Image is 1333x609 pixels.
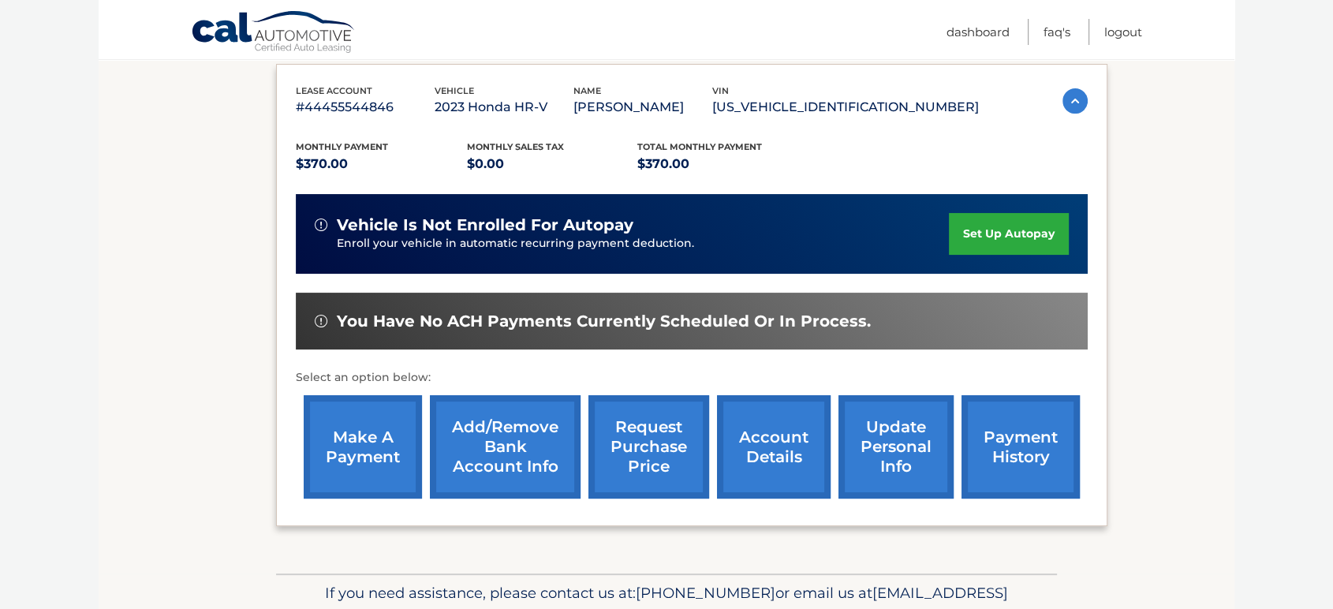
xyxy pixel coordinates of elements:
[961,395,1080,499] a: payment history
[573,85,601,96] span: name
[337,312,871,331] span: You have no ACH payments currently scheduled or in process.
[949,213,1069,255] a: set up autopay
[435,96,573,118] p: 2023 Honda HR-V
[1062,88,1088,114] img: accordion-active.svg
[296,85,372,96] span: lease account
[430,395,581,499] a: Add/Remove bank account info
[296,96,435,118] p: #44455544846
[637,141,762,152] span: Total Monthly Payment
[637,153,808,175] p: $370.00
[712,96,979,118] p: [US_VEHICLE_IDENTIFICATION_NUMBER]
[296,153,467,175] p: $370.00
[315,315,327,327] img: alert-white.svg
[588,395,709,499] a: request purchase price
[573,96,712,118] p: [PERSON_NAME]
[435,85,474,96] span: vehicle
[947,19,1010,45] a: Dashboard
[838,395,954,499] a: update personal info
[636,584,775,602] span: [PHONE_NUMBER]
[467,153,638,175] p: $0.00
[337,215,633,235] span: vehicle is not enrolled for autopay
[337,235,949,252] p: Enroll your vehicle in automatic recurring payment deduction.
[1044,19,1070,45] a: FAQ's
[296,368,1088,387] p: Select an option below:
[717,395,831,499] a: account details
[712,85,729,96] span: vin
[296,141,388,152] span: Monthly Payment
[191,10,357,56] a: Cal Automotive
[304,395,422,499] a: make a payment
[467,141,564,152] span: Monthly sales Tax
[315,219,327,231] img: alert-white.svg
[1104,19,1142,45] a: Logout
